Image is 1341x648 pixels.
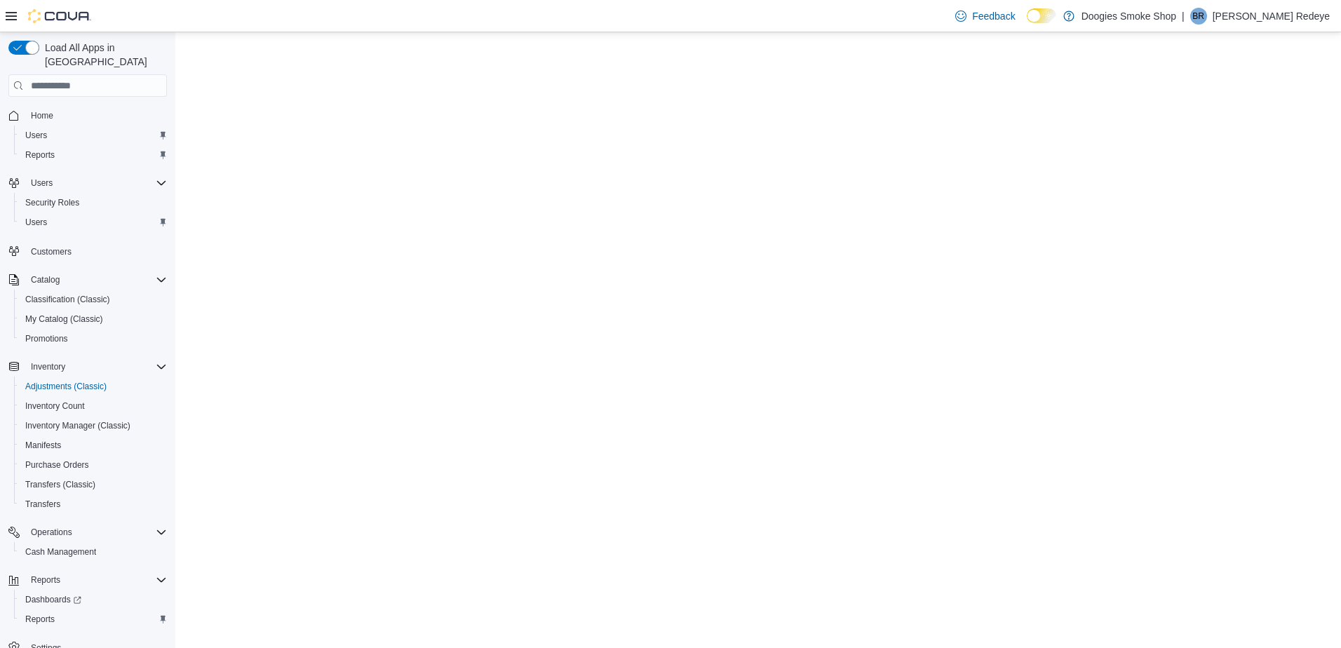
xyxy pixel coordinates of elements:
[25,197,79,208] span: Security Roles
[25,294,110,305] span: Classification (Classic)
[14,212,173,232] button: Users
[14,193,173,212] button: Security Roles
[20,544,102,560] a: Cash Management
[25,333,68,344] span: Promotions
[3,241,173,261] button: Customers
[25,499,60,510] span: Transfers
[31,110,53,121] span: Home
[20,611,60,628] a: Reports
[25,175,167,191] span: Users
[20,127,167,144] span: Users
[25,614,55,625] span: Reports
[31,574,60,586] span: Reports
[25,400,85,412] span: Inventory Count
[25,313,103,325] span: My Catalog (Classic)
[31,361,65,372] span: Inventory
[20,591,87,608] a: Dashboards
[25,524,78,541] button: Operations
[20,194,85,211] a: Security Roles
[20,311,109,328] a: My Catalog (Classic)
[20,417,136,434] a: Inventory Manager (Classic)
[14,329,173,349] button: Promotions
[20,291,167,308] span: Classification (Classic)
[20,457,167,473] span: Purchase Orders
[25,358,167,375] span: Inventory
[20,437,167,454] span: Manifests
[25,271,65,288] button: Catalog
[20,457,95,473] a: Purchase Orders
[950,2,1020,30] a: Feedback
[3,173,173,193] button: Users
[14,416,173,436] button: Inventory Manager (Classic)
[20,147,60,163] a: Reports
[14,609,173,629] button: Reports
[1192,8,1204,25] span: BR
[25,594,81,605] span: Dashboards
[14,475,173,494] button: Transfers (Classic)
[20,496,66,513] a: Transfers
[20,311,167,328] span: My Catalog (Classic)
[14,436,173,455] button: Manifests
[20,194,167,211] span: Security Roles
[20,398,167,414] span: Inventory Count
[1182,8,1185,25] p: |
[20,330,74,347] a: Promotions
[25,420,130,431] span: Inventory Manager (Classic)
[14,290,173,309] button: Classification (Classic)
[20,437,67,454] a: Manifests
[20,496,167,513] span: Transfers
[39,41,167,69] span: Load All Apps in [GEOGRAPHIC_DATA]
[14,542,173,562] button: Cash Management
[1027,8,1056,23] input: Dark Mode
[25,572,167,588] span: Reports
[14,126,173,145] button: Users
[31,274,60,285] span: Catalog
[3,270,173,290] button: Catalog
[1081,8,1176,25] p: Doogies Smoke Shop
[20,476,167,493] span: Transfers (Classic)
[25,440,61,451] span: Manifests
[14,309,173,329] button: My Catalog (Classic)
[25,149,55,161] span: Reports
[20,214,167,231] span: Users
[25,242,167,259] span: Customers
[25,459,89,471] span: Purchase Orders
[25,217,47,228] span: Users
[25,546,96,558] span: Cash Management
[14,590,173,609] a: Dashboards
[20,417,167,434] span: Inventory Manager (Classic)
[31,246,72,257] span: Customers
[25,175,58,191] button: Users
[20,330,167,347] span: Promotions
[1027,23,1027,24] span: Dark Mode
[3,357,173,377] button: Inventory
[25,243,77,260] a: Customers
[20,378,167,395] span: Adjustments (Classic)
[20,378,112,395] a: Adjustments (Classic)
[972,9,1015,23] span: Feedback
[14,494,173,514] button: Transfers
[20,544,167,560] span: Cash Management
[20,591,167,608] span: Dashboards
[25,130,47,141] span: Users
[3,522,173,542] button: Operations
[28,9,91,23] img: Cova
[25,572,66,588] button: Reports
[20,291,116,308] a: Classification (Classic)
[20,476,101,493] a: Transfers (Classic)
[3,570,173,590] button: Reports
[25,271,167,288] span: Catalog
[1190,8,1207,25] div: Barb Redeye
[20,398,90,414] a: Inventory Count
[20,127,53,144] a: Users
[14,396,173,416] button: Inventory Count
[20,147,167,163] span: Reports
[25,479,95,490] span: Transfers (Classic)
[31,177,53,189] span: Users
[14,455,173,475] button: Purchase Orders
[25,381,107,392] span: Adjustments (Classic)
[25,107,59,124] a: Home
[1213,8,1330,25] p: [PERSON_NAME] Redeye
[3,105,173,126] button: Home
[14,145,173,165] button: Reports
